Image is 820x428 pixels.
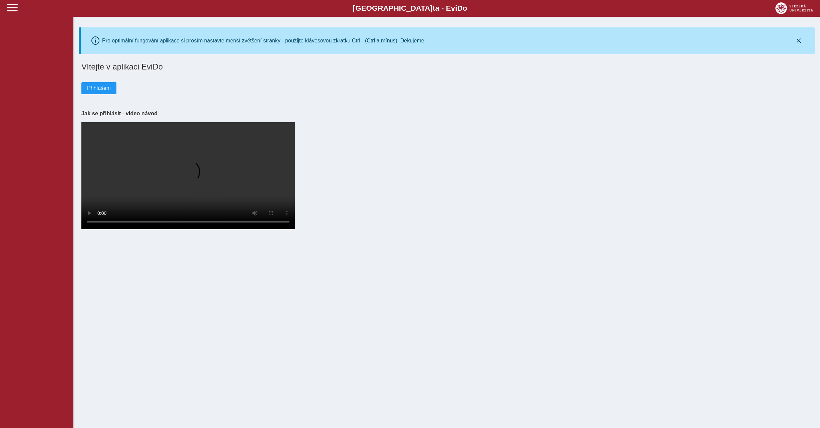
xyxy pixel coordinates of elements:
img: logo_web_su.png [775,2,813,14]
h3: Jak se přihlásit - video návod [81,110,812,117]
b: [GEOGRAPHIC_DATA] a - Evi [20,4,800,13]
span: t [433,4,435,12]
span: o [463,4,467,12]
span: D [457,4,462,12]
span: Přihlášení [87,85,111,91]
div: Pro optimální fungování aplikace si prosím nastavte menší zvětšení stránky - použijte klávesovou ... [102,38,426,44]
button: Přihlášení [81,82,116,94]
video: Your browser does not support the video tag. [81,122,295,229]
h1: Vítejte v aplikaci EviDo [81,62,812,72]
